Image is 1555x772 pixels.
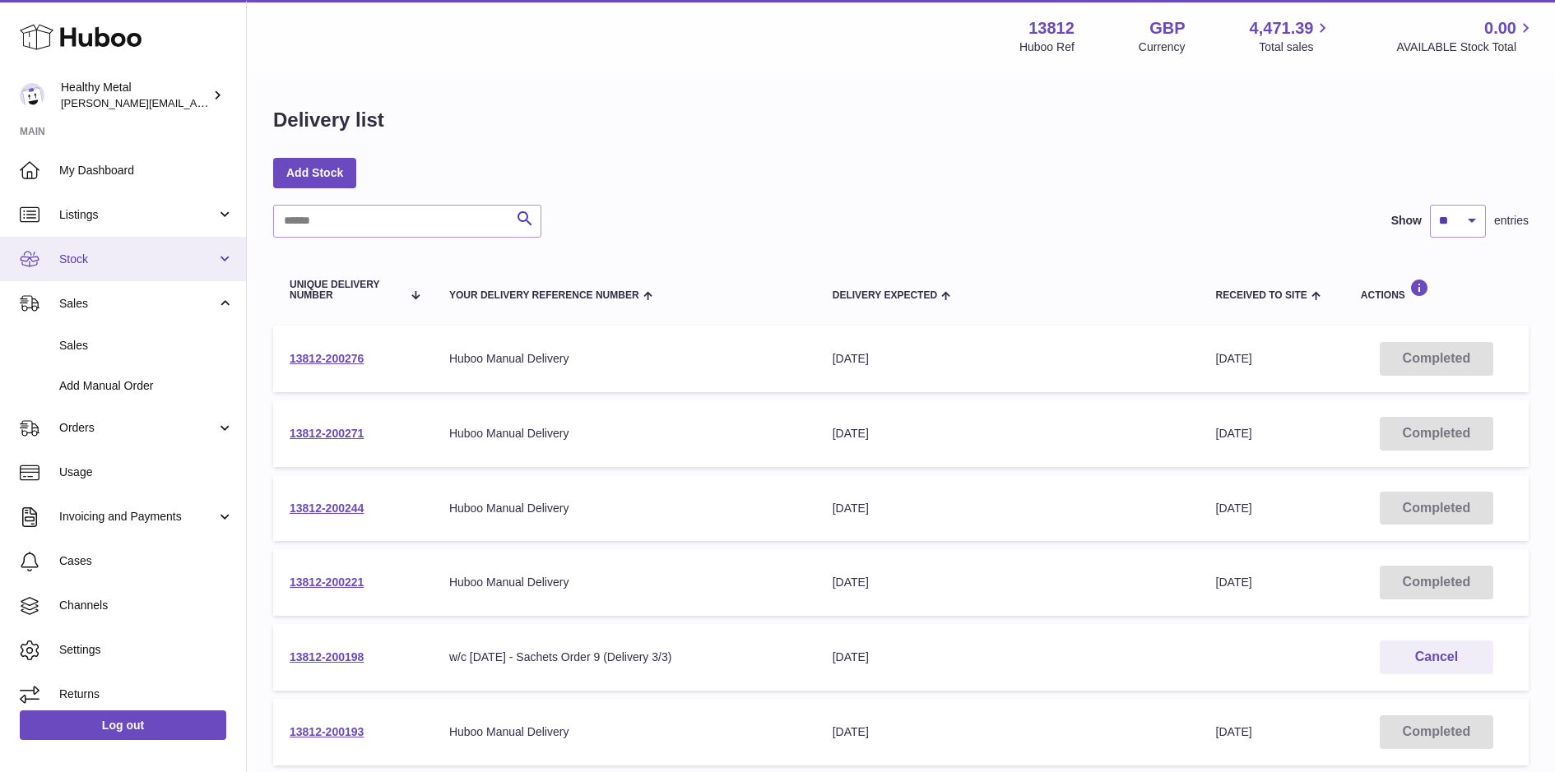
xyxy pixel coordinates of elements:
span: Stock [59,252,216,267]
img: jose@healthy-metal.com [20,83,44,108]
a: 13812-200193 [290,725,364,738]
div: Currency [1139,39,1186,55]
span: AVAILABLE Stock Total [1396,39,1535,55]
div: [DATE] [833,724,1183,740]
div: Huboo Manual Delivery [449,724,800,740]
a: 13812-200276 [290,352,364,365]
span: Listings [59,207,216,223]
span: Unique Delivery Number [290,280,402,301]
div: Huboo Manual Delivery [449,351,800,367]
span: 0.00 [1484,17,1516,39]
div: Huboo Manual Delivery [449,501,800,516]
h1: Delivery list [273,107,384,133]
span: [DATE] [1216,352,1252,365]
span: My Dashboard [59,163,234,178]
a: Add Stock [273,158,356,187]
span: Delivery Expected [833,290,937,301]
div: w/c [DATE] - Sachets Order 9 (Delivery 3/3) [449,649,800,665]
div: Huboo Manual Delivery [449,575,800,590]
span: Sales [59,338,234,354]
span: Returns [59,686,234,702]
span: Usage [59,465,234,480]
span: Cases [59,553,234,569]
div: Healthy Metal [61,80,209,111]
a: 0.00 AVAILABLE Stock Total [1396,17,1535,55]
span: Received to Site [1216,290,1307,301]
div: Huboo Ref [1019,39,1075,55]
span: Add Manual Order [59,378,234,394]
span: [PERSON_NAME][EMAIL_ADDRESS][DOMAIN_NAME] [61,96,330,109]
a: Log out [20,710,226,740]
span: [DATE] [1216,576,1252,589]
div: [DATE] [833,351,1183,367]
span: Channels [59,598,234,613]
button: Cancel [1380,640,1493,674]
label: Show [1391,213,1422,229]
div: [DATE] [833,649,1183,665]
div: Huboo Manual Delivery [449,426,800,441]
a: 13812-200271 [290,427,364,440]
span: [DATE] [1216,725,1252,738]
a: 13812-200221 [290,576,364,589]
span: Total sales [1259,39,1332,55]
strong: GBP [1149,17,1185,39]
strong: 13812 [1028,17,1075,39]
div: [DATE] [833,501,1183,516]
span: Sales [59,296,216,312]
span: Invoicing and Payments [59,509,216,525]
span: [DATE] [1216,427,1252,440]
span: entries [1494,213,1529,229]
span: Settings [59,642,234,658]
div: [DATE] [833,575,1183,590]
span: 4,471.39 [1250,17,1314,39]
span: Your Delivery Reference Number [449,290,639,301]
a: 13812-200198 [290,650,364,663]
span: [DATE] [1216,502,1252,515]
div: Actions [1361,279,1512,301]
div: [DATE] [833,426,1183,441]
a: 4,471.39 Total sales [1250,17,1333,55]
span: Orders [59,420,216,436]
a: 13812-200244 [290,502,364,515]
